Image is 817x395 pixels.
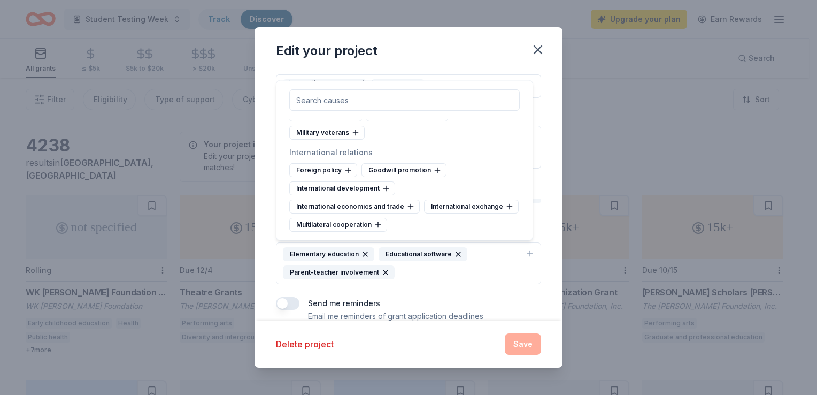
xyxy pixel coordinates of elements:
[289,89,520,111] input: Search causes
[283,79,367,93] div: General operations
[289,126,365,140] div: Military veterans
[283,265,395,279] div: Parent-teacher involvement
[379,247,467,261] div: Educational software
[289,200,420,214] div: International economics and trade
[289,146,520,159] div: International relations
[289,108,362,121] div: Senior services
[276,338,334,351] button: Delete project
[283,247,374,261] div: Elementary education
[289,181,395,195] div: International development
[289,218,387,232] div: Multilateral cooperation
[371,79,425,93] div: Education
[289,238,520,251] div: International peace and security
[424,200,519,214] div: International exchange
[289,163,357,177] div: Foreign policy
[308,310,483,323] p: Email me reminders of grant application deadlines
[276,74,541,98] button: General operationsEducation
[308,299,380,308] label: Send me reminders
[276,42,377,59] div: Edit your project
[361,163,446,177] div: Goodwill promotion
[276,242,541,284] button: Elementary educationEducational softwareParent-teacher involvement
[366,108,448,121] div: Women's services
